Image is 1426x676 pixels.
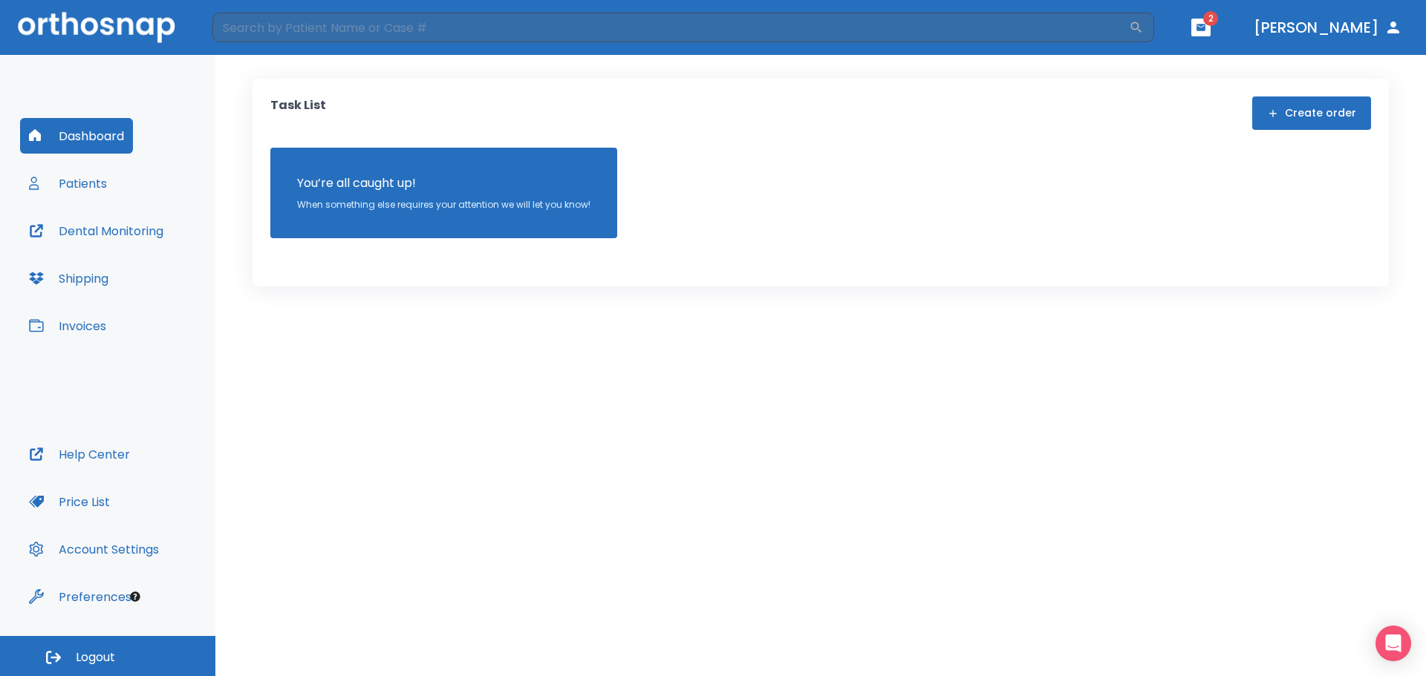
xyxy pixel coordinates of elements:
[20,118,133,154] button: Dashboard
[297,174,590,192] p: You’re all caught up!
[20,165,116,201] button: Patients
[20,260,117,296] button: Shipping
[76,649,115,666] span: Logout
[20,308,115,344] button: Invoices
[1252,96,1371,130] button: Create order
[1248,14,1408,41] button: [PERSON_NAME]
[1375,626,1411,661] div: Open Intercom Messenger
[212,13,1129,42] input: Search by Patient Name or Case #
[18,12,175,42] img: Orthosnap
[128,590,142,603] div: Tooltip anchor
[1203,11,1218,26] span: 2
[20,436,139,472] button: Help Center
[270,96,326,130] p: Task List
[20,484,119,519] button: Price List
[20,531,168,567] button: Account Settings
[297,198,590,211] p: When something else requires your attention we will let you know!
[20,579,140,614] button: Preferences
[20,213,172,249] button: Dental Monitoring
